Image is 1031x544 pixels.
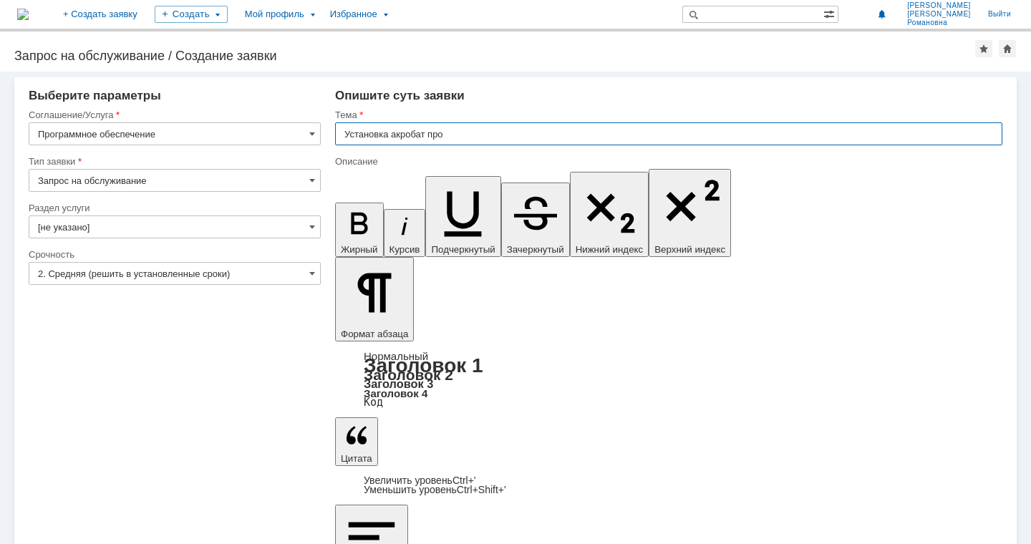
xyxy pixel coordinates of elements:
span: Выберите параметры [29,89,161,102]
a: Заголовок 1 [364,354,483,377]
div: Формат абзаца [335,351,1002,407]
span: Жирный [341,244,378,255]
span: Верхний индекс [654,244,725,255]
span: Нижний индекс [576,244,644,255]
button: Зачеркнутый [501,183,570,257]
span: [PERSON_NAME] [907,10,971,19]
div: Тип заявки [29,157,318,166]
a: Increase [364,475,476,486]
button: Нижний индекс [570,172,649,257]
button: Цитата [335,417,378,466]
span: Опишите суть заявки [335,89,465,102]
div: Добавить в избранное [975,40,992,57]
span: Ctrl+' [452,475,476,486]
a: Перейти на домашнюю страницу [17,9,29,20]
a: Decrease [364,484,506,495]
div: Тема [335,110,999,120]
a: Заголовок 2 [364,366,453,383]
span: Ctrl+Shift+' [457,484,506,495]
div: Описание [335,157,999,166]
a: Нормальный [364,350,428,362]
span: Расширенный поиск [823,6,838,20]
span: [PERSON_NAME] [907,1,971,10]
div: Создать [155,6,228,23]
a: Заголовок 4 [364,387,427,399]
div: Раздел услуги [29,203,318,213]
button: Формат абзаца [335,257,414,341]
a: Код [364,396,383,409]
span: Курсив [389,244,420,255]
div: Соглашение/Услуга [29,110,318,120]
span: Подчеркнутый [431,244,495,255]
button: Верхний индекс [649,169,731,257]
button: Курсив [384,209,426,257]
img: logo [17,9,29,20]
span: Формат абзаца [341,329,408,339]
a: Заголовок 3 [364,377,433,390]
div: Запрос на обслуживание / Создание заявки [14,49,975,63]
span: Цитата [341,453,372,464]
span: Романовна [907,19,971,27]
div: Срочность [29,250,318,259]
button: Подчеркнутый [425,176,500,257]
div: Цитата [335,476,1002,495]
button: Жирный [335,203,384,257]
span: Зачеркнутый [507,244,564,255]
div: Сделать домашней страницей [999,40,1016,57]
